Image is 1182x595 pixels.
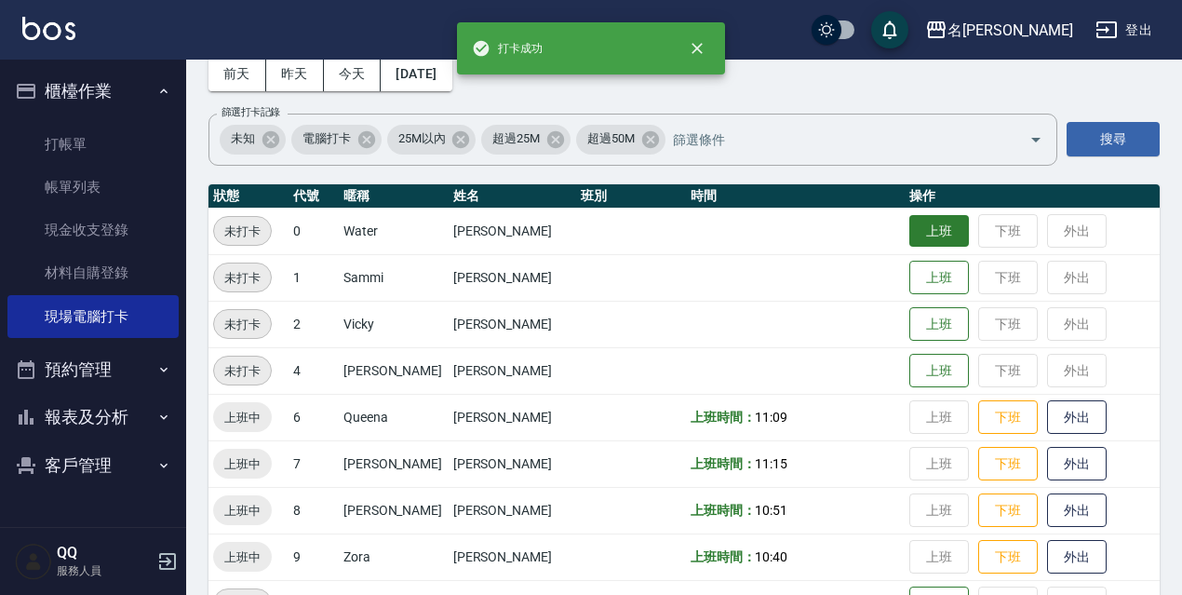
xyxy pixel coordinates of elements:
span: 11:09 [755,410,787,425]
p: 服務人員 [57,562,152,579]
span: 超過50M [576,129,646,148]
td: Vicky [339,301,449,347]
td: [PERSON_NAME] [339,487,449,534]
button: 下班 [978,540,1038,575]
button: 下班 [978,494,1038,528]
button: 預約管理 [7,345,179,394]
span: 11:15 [755,456,787,471]
td: [PERSON_NAME] [449,440,576,487]
td: Queena [339,394,449,440]
span: 電腦打卡 [291,129,362,148]
th: 狀態 [208,184,289,209]
td: [PERSON_NAME] [449,487,576,534]
td: [PERSON_NAME] [449,347,576,394]
button: 外出 [1047,494,1107,528]
button: close [677,28,718,69]
td: Sammi [339,254,449,301]
button: 櫃檯作業 [7,67,179,115]
button: 上班 [909,261,969,295]
td: 1 [289,254,339,301]
button: 上班 [909,354,969,388]
button: 登出 [1088,13,1160,47]
input: 篩選條件 [668,123,997,156]
h5: QQ [57,544,152,562]
button: 今天 [324,57,382,91]
button: 名[PERSON_NAME] [918,11,1081,49]
button: 上班 [909,215,969,248]
div: 超過50M [576,125,665,155]
span: 25M以內 [387,129,457,148]
a: 現金收支登錄 [7,209,179,251]
span: 未打卡 [214,268,271,288]
a: 打帳單 [7,123,179,166]
td: [PERSON_NAME] [449,534,576,580]
button: 客戶管理 [7,441,179,490]
b: 上班時間： [691,456,756,471]
img: Logo [22,17,75,40]
td: [PERSON_NAME] [449,394,576,440]
button: 上班 [909,307,969,342]
td: 0 [289,208,339,254]
button: 前天 [208,57,266,91]
td: 9 [289,534,339,580]
label: 篩選打卡記錄 [222,105,280,119]
td: 7 [289,440,339,487]
button: 昨天 [266,57,324,91]
td: [PERSON_NAME] [449,254,576,301]
button: 外出 [1047,447,1107,481]
button: Open [1021,125,1051,155]
td: [PERSON_NAME] [449,208,576,254]
td: Zora [339,534,449,580]
td: [PERSON_NAME] [339,347,449,394]
button: [DATE] [381,57,451,91]
button: save [871,11,908,48]
a: 帳單列表 [7,166,179,209]
span: 超過25M [481,129,551,148]
div: 25M以內 [387,125,477,155]
td: [PERSON_NAME] [449,301,576,347]
span: 10:40 [755,549,787,564]
td: 2 [289,301,339,347]
span: 未知 [220,129,266,148]
span: 10:51 [755,503,787,518]
img: Person [15,543,52,580]
th: 操作 [905,184,1160,209]
button: 外出 [1047,400,1107,435]
a: 現場電腦打卡 [7,295,179,338]
span: 上班中 [213,501,272,521]
div: 超過25M [481,125,571,155]
div: 電腦打卡 [291,125,382,155]
td: 8 [289,487,339,534]
b: 上班時間： [691,503,756,518]
th: 姓名 [449,184,576,209]
button: 報表及分析 [7,393,179,441]
b: 上班時間： [691,410,756,425]
td: [PERSON_NAME] [339,440,449,487]
th: 時間 [686,184,906,209]
button: 下班 [978,400,1038,435]
td: 4 [289,347,339,394]
button: 搜尋 [1067,122,1160,156]
span: 上班中 [213,408,272,427]
div: 名[PERSON_NAME] [947,19,1073,42]
span: 未打卡 [214,361,271,381]
a: 材料自購登錄 [7,251,179,294]
th: 暱稱 [339,184,449,209]
span: 打卡成功 [472,39,543,58]
b: 上班時間： [691,549,756,564]
button: 外出 [1047,540,1107,575]
span: 未打卡 [214,315,271,334]
span: 上班中 [213,454,272,474]
th: 班別 [576,184,686,209]
button: 下班 [978,447,1038,481]
td: 6 [289,394,339,440]
th: 代號 [289,184,339,209]
span: 上班中 [213,548,272,567]
span: 未打卡 [214,222,271,241]
td: Water [339,208,449,254]
div: 未知 [220,125,286,155]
